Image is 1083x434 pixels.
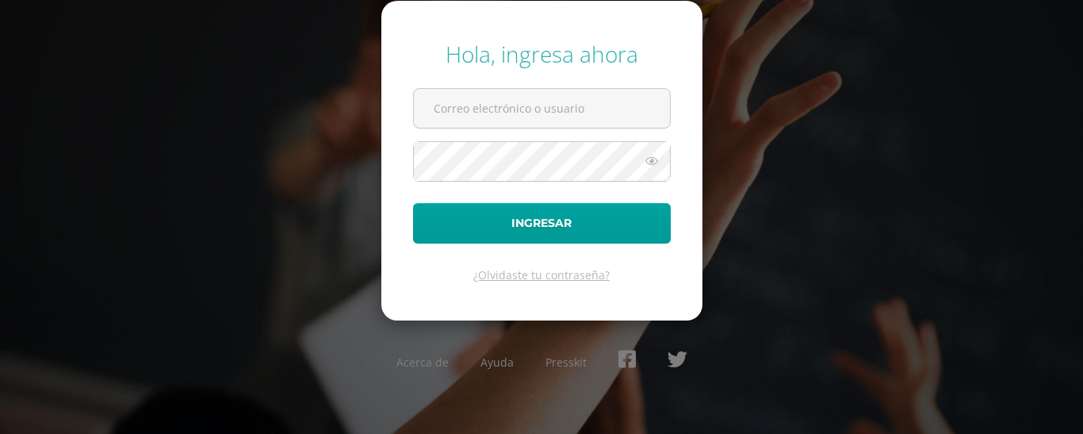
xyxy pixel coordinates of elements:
[413,203,671,244] button: Ingresar
[545,355,587,370] a: Presskit
[414,89,670,128] input: Correo electrónico o usuario
[413,39,671,69] div: Hola, ingresa ahora
[396,355,449,370] a: Acerca de
[473,267,610,282] a: ¿Olvidaste tu contraseña?
[480,355,514,370] a: Ayuda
